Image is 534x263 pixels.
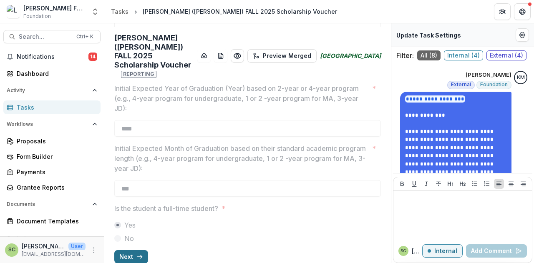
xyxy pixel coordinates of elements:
div: Tasks [111,7,128,16]
button: Partners [494,3,511,20]
span: Workflows [7,121,89,127]
span: Contacts [7,235,89,241]
i: [GEOGRAPHIC_DATA] [320,51,381,60]
button: Preview 83c37c3e-1e46-4317-9b4f-5612b259a315.pdf [231,49,244,63]
div: Sandra Ching [400,249,406,253]
div: [PERSON_NAME] Fund for the Blind [23,4,86,13]
p: [EMAIL_ADDRESS][DOMAIN_NAME] [22,250,86,258]
button: Heading 1 [446,179,456,189]
div: Proposals [17,137,94,145]
div: Kate Morris [517,75,525,80]
div: Grantee Reports [17,183,94,192]
button: Align Left [494,179,504,189]
span: Search... [19,33,71,40]
button: Preview Merged [247,49,317,63]
button: Search... [3,30,101,43]
button: Align Right [518,179,528,189]
p: Filter: [396,50,414,60]
button: download-button [197,49,211,63]
div: Ctrl + K [75,32,95,41]
span: All ( 8 ) [417,50,441,60]
h2: [PERSON_NAME] ([PERSON_NAME]) FALL 2025 Scholarship Voucher [114,33,194,78]
span: Foundation [23,13,51,20]
div: Payments [17,168,94,176]
button: Get Help [514,3,531,20]
a: Proposals [3,134,101,148]
span: Activity [7,88,89,93]
a: Dashboard [3,67,101,80]
button: Edit Form Settings [516,28,529,42]
div: Tasks [17,103,94,112]
a: Payments [3,165,101,179]
button: Open Activity [3,84,101,97]
a: Tasks [108,5,132,18]
span: 14 [88,53,97,61]
span: Foundation [480,82,508,88]
span: Yes [124,220,136,230]
p: Is the student a full-time student? [114,203,218,213]
a: Form Builder [3,150,101,163]
span: Documents [7,201,89,207]
p: Initial Expected Month of Graduation based on their standard academic program length (e.g., 4-yea... [114,143,369,173]
div: Document Templates [17,217,94,225]
button: download-word-button [214,49,227,63]
button: Bold [397,179,407,189]
p: [PERSON_NAME] [22,242,65,250]
button: Notifications14 [3,50,101,63]
span: Notifications [17,53,88,60]
button: More [89,245,99,255]
button: Heading 2 [458,179,468,189]
button: Strike [433,179,443,189]
nav: breadcrumb [108,5,340,18]
button: Underline [409,179,419,189]
button: Open entity switcher [89,3,101,20]
span: External ( 4 ) [486,50,526,60]
a: Grantee Reports [3,180,101,194]
button: Bullet List [470,179,480,189]
p: Update Task Settings [396,31,461,40]
button: Open Workflows [3,118,101,131]
button: Ordered List [482,179,492,189]
button: Open Documents [3,198,101,211]
button: Align Center [506,179,516,189]
p: Initial Expected Year of Graduation (Year) based on 2-year or 4-year program (e.g., 4-year progra... [114,83,369,113]
a: Document Templates [3,214,101,228]
p: Internal [434,248,457,255]
button: Open Contacts [3,231,101,245]
div: Form Builder [17,152,94,161]
img: Lavelle Fund for the Blind [7,5,20,18]
div: [PERSON_NAME] ([PERSON_NAME]) FALL 2025 Scholarship Voucher [143,7,337,16]
div: Dashboard [17,69,94,78]
p: User [68,243,86,250]
p: [PERSON_NAME] [412,247,422,255]
button: Add Comment [466,244,527,258]
p: [PERSON_NAME] [466,71,511,79]
div: Sandra Ching [8,247,15,253]
span: Internal ( 4 ) [444,50,483,60]
span: No [124,233,134,243]
span: Reporting [121,71,156,78]
a: Tasks [3,100,101,114]
button: Internal [422,244,463,258]
button: Italicize [421,179,431,189]
span: External [451,82,471,88]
